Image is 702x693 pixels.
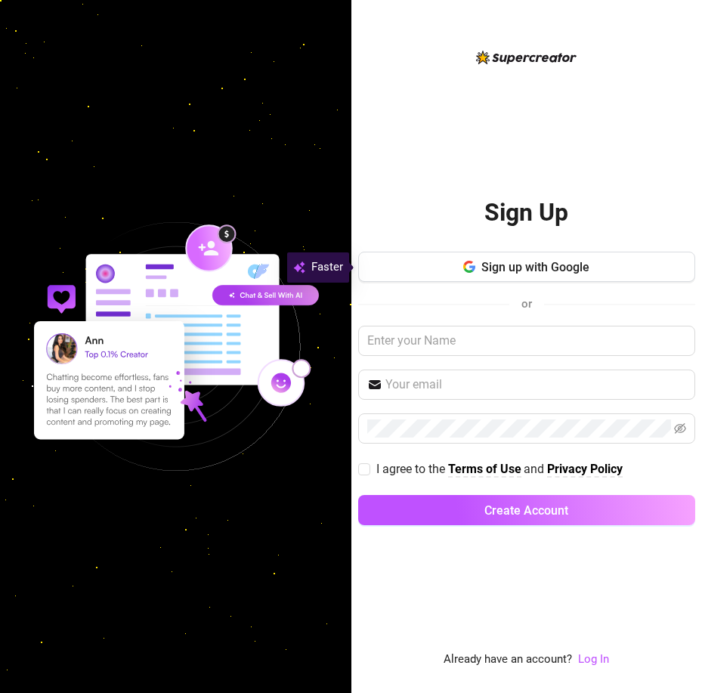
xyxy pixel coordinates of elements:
img: logo-BBDzfeDw.svg [476,51,577,64]
strong: Privacy Policy [547,462,623,476]
span: Faster [311,258,343,277]
input: Your email [385,376,686,394]
a: Privacy Policy [547,462,623,478]
a: Log In [578,652,609,666]
h2: Sign Up [484,197,568,228]
strong: Terms of Use [448,462,521,476]
a: Log In [578,651,609,669]
span: Already have an account? [444,651,572,669]
input: Enter your Name [358,326,695,356]
img: svg%3e [293,258,305,277]
span: eye-invisible [674,422,686,435]
span: Create Account [484,503,568,518]
button: Create Account [358,495,695,525]
span: I agree to the [376,462,448,476]
button: Sign up with Google [358,252,695,282]
a: Terms of Use [448,462,521,478]
span: Sign up with Google [481,260,589,274]
span: and [524,462,547,476]
span: or [521,297,532,311]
